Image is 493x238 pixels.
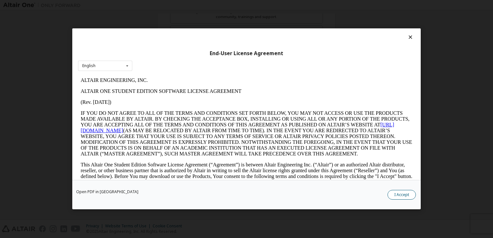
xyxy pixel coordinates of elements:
[3,47,316,58] a: [URL][DOMAIN_NAME]
[3,35,334,82] p: IF YOU DO NOT AGREE TO ALL OF THE TERMS AND CONDITIONS SET FORTH BELOW, YOU MAY NOT ACCESS OR USE...
[387,190,416,200] button: I Accept
[82,64,96,68] div: English
[3,14,334,19] p: ALTAIR ONE STUDENT EDITION SOFTWARE LICENSE AGREEMENT
[76,190,138,194] a: Open PDF in [GEOGRAPHIC_DATA]
[78,50,415,57] div: End-User License Agreement
[3,3,334,8] p: ALTAIR ENGINEERING, INC.
[3,25,334,30] p: (Rev. [DATE])
[3,87,334,110] p: This Altair One Student Edition Software License Agreement (“Agreement”) is between Altair Engine...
